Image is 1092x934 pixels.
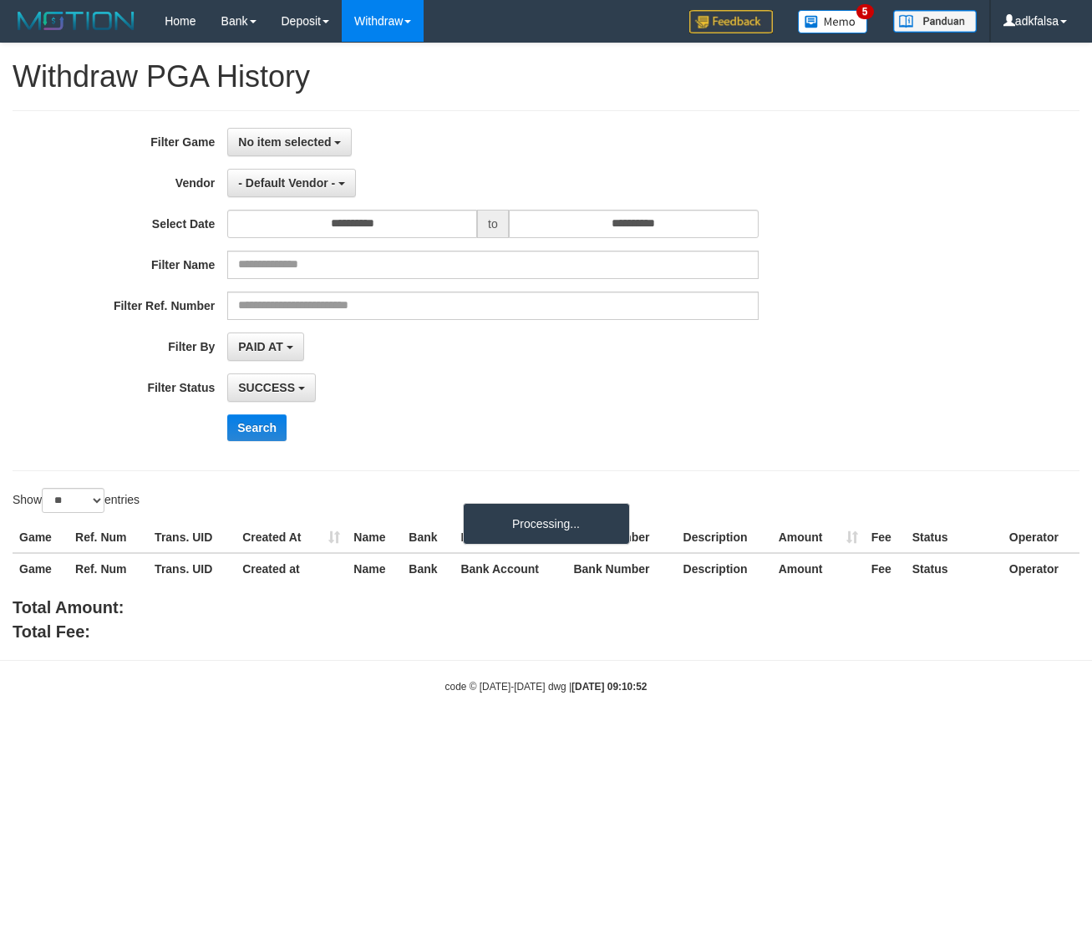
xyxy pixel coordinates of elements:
[454,522,566,553] th: Bank Account
[69,522,148,553] th: Ref. Num
[13,553,69,584] th: Game
[13,598,124,617] b: Total Amount:
[238,381,295,394] span: SUCCESS
[566,553,676,584] th: Bank Number
[347,522,402,553] th: Name
[69,553,148,584] th: Ref. Num
[227,373,316,402] button: SUCCESS
[402,553,454,584] th: Bank
[347,553,402,584] th: Name
[463,503,630,545] div: Processing...
[227,332,303,361] button: PAID AT
[571,681,647,693] strong: [DATE] 09:10:52
[1003,553,1079,584] th: Operator
[1003,522,1079,553] th: Operator
[13,8,140,33] img: MOTION_logo.png
[865,522,906,553] th: Fee
[454,553,566,584] th: Bank Account
[236,553,347,584] th: Created at
[238,176,335,190] span: - Default Vendor -
[238,135,331,149] span: No item selected
[13,60,1079,94] h1: Withdraw PGA History
[906,553,1003,584] th: Status
[677,553,772,584] th: Description
[477,210,509,238] span: to
[227,169,356,197] button: - Default Vendor -
[236,522,347,553] th: Created At
[148,553,236,584] th: Trans. UID
[906,522,1003,553] th: Status
[445,681,648,693] small: code © [DATE]-[DATE] dwg |
[893,10,977,33] img: panduan.png
[402,522,454,553] th: Bank
[13,488,140,513] label: Show entries
[677,522,772,553] th: Description
[689,10,773,33] img: Feedback.jpg
[13,522,69,553] th: Game
[865,553,906,584] th: Fee
[772,522,865,553] th: Amount
[227,414,287,441] button: Search
[798,10,868,33] img: Button%20Memo.svg
[772,553,865,584] th: Amount
[227,128,352,156] button: No item selected
[13,622,90,641] b: Total Fee:
[42,488,104,513] select: Showentries
[238,340,282,353] span: PAID AT
[856,4,874,19] span: 5
[148,522,236,553] th: Trans. UID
